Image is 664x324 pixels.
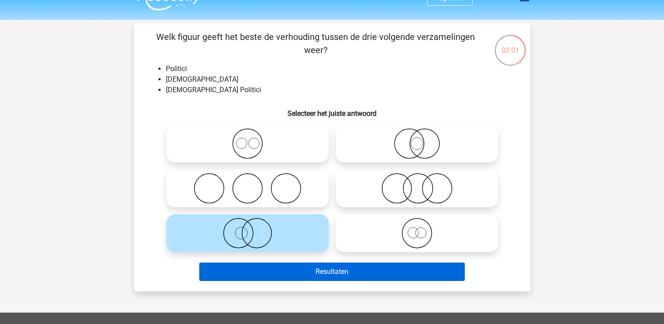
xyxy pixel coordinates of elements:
[494,34,527,56] div: 02:01
[166,85,516,95] li: [DEMOGRAPHIC_DATA] Politici
[166,74,516,85] li: [DEMOGRAPHIC_DATA]
[148,102,516,118] h6: Selecteer het juiste antwoord
[199,263,465,281] button: Resultaten
[148,30,483,57] p: Welk figuur geeft het beste de verhouding tussen de drie volgende verzamelingen weer?
[166,64,516,74] li: Politici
